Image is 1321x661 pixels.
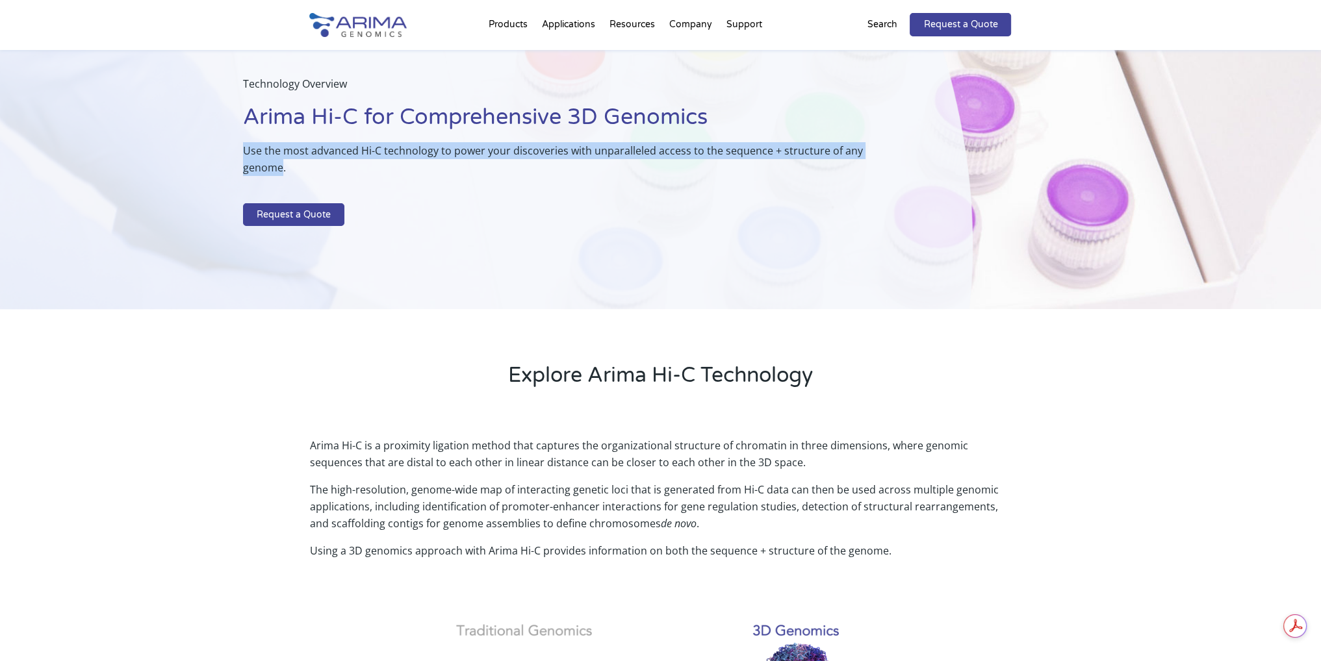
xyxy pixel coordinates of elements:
[243,75,908,103] p: Technology Overview
[310,481,1012,542] p: The high-resolution, genome-wide map of interacting genetic loci that is generated from Hi-C data...
[243,142,908,186] p: Use the most advanced Hi-C technology to power your discoveries with unparalleled access to the s...
[661,516,697,530] i: de novo
[309,13,407,37] img: Arima-Genomics-logo
[910,13,1011,36] a: Request a Quote
[243,103,908,142] h1: Arima Hi-C for Comprehensive 3D Genomics
[310,542,1012,559] p: Using a 3D genomics approach with Arima Hi-C provides information on both the sequence + structur...
[310,361,1012,400] h2: Explore Arima Hi-C Technology
[243,203,344,227] a: Request a Quote
[310,437,1012,481] p: Arima Hi-C is a proximity ligation method that captures the organizational structure of chromatin...
[867,16,897,33] p: Search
